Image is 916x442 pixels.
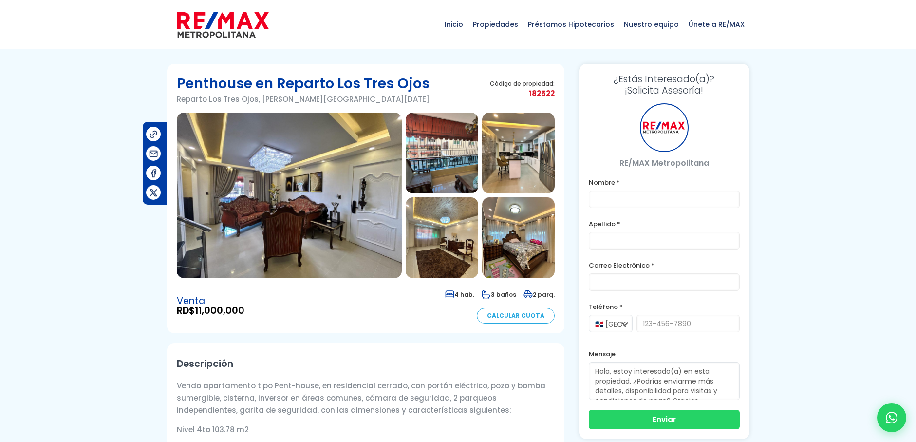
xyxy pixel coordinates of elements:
[177,113,402,278] img: Penthouse en Reparto Los Tres Ojos
[640,103,689,152] div: RE/MAX Metropolitana
[177,306,244,316] span: RD$
[523,290,555,299] span: 2 parq.
[477,308,555,324] a: Calcular Cuota
[589,176,740,189] label: Nombre *
[177,380,555,416] p: Vendo apartamento tipo Pent-house, en residencial cerrado, con portón eléctrico, pozo y bomba sum...
[589,218,740,230] label: Apellido *
[406,197,478,278] img: Penthouse en Reparto Los Tres Ojos
[523,10,619,39] span: Préstamos Hipotecarios
[177,93,430,105] p: Reparto Los Tres Ojos, [PERSON_NAME][GEOGRAPHIC_DATA][DATE]
[490,80,555,87] span: Código de propiedad:
[482,197,555,278] img: Penthouse en Reparto Los Tres Ojos
[177,353,555,375] h2: Descripción
[589,410,740,429] button: Enviar
[482,290,516,299] span: 3 baños
[684,10,749,39] span: Únete a RE/MAX
[589,157,740,169] p: RE/MAX Metropolitana
[445,290,474,299] span: 4 hab.
[149,129,159,139] img: Compartir
[589,74,740,85] span: ¿Estás Interesado(a)?
[177,423,555,436] p: Nivel 4to 103.78 m2
[490,87,555,99] span: 182522
[589,348,740,360] label: Mensaje
[177,10,269,39] img: remax-metropolitana-logo
[177,296,244,306] span: Venta
[177,74,430,93] h1: Penthouse en Reparto Los Tres Ojos
[149,188,159,198] img: Compartir
[482,113,555,193] img: Penthouse en Reparto Los Tres Ojos
[195,304,244,317] span: 11,000,000
[440,10,468,39] span: Inicio
[589,301,740,313] label: Teléfono *
[589,74,740,96] h3: ¡Solicita Asesoría!
[406,113,478,193] img: Penthouse en Reparto Los Tres Ojos
[619,10,684,39] span: Nuestro equipo
[589,259,740,271] label: Correo Electrónico *
[468,10,523,39] span: Propiedades
[149,168,159,178] img: Compartir
[149,149,159,159] img: Compartir
[589,362,740,400] textarea: Hola, estoy interesado(a) en esta propiedad. ¿Podrías enviarme más detalles, disponibilidad para ...
[636,315,740,332] input: 123-456-7890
